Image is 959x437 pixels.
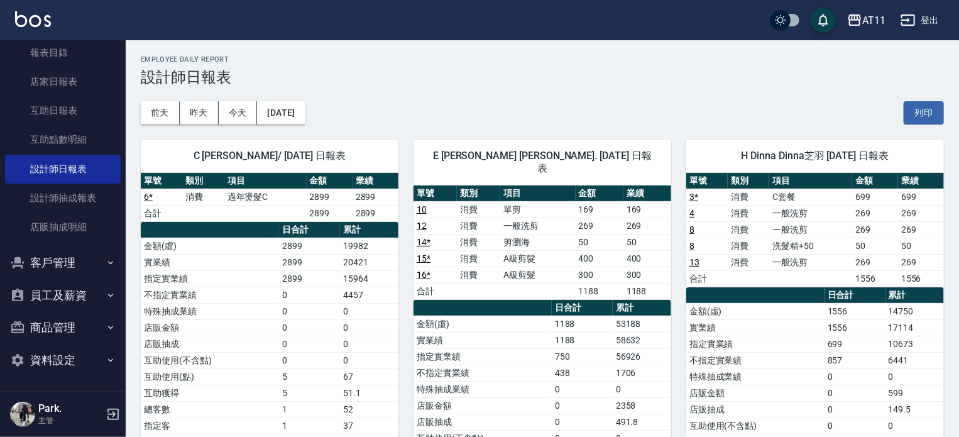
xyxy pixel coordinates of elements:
td: 149.5 [885,401,944,418]
td: 單剪 [500,201,576,218]
td: 750 [552,348,613,365]
a: 店販抽成明細 [5,213,121,241]
button: 今天 [219,101,258,124]
td: 0 [885,368,944,385]
td: 店販抽成 [686,401,825,418]
td: 15964 [340,270,398,287]
td: 1556 [898,270,944,287]
a: 8 [689,224,694,235]
td: 合計 [686,270,728,287]
th: 類別 [457,185,500,202]
td: 491.8 [613,414,671,430]
td: 總客數 [141,401,279,418]
td: 17114 [885,319,944,336]
td: 400 [576,250,623,267]
span: H Dinna Dinna芝羽 [DATE] 日報表 [701,150,929,162]
th: 項目 [500,185,576,202]
td: 269 [898,205,944,221]
td: 4457 [340,287,398,303]
td: 一般洗剪 [769,254,852,270]
td: 過年燙髮C [224,189,307,205]
td: 1556 [825,319,885,336]
td: 599 [885,385,944,401]
td: 51.1 [340,385,398,401]
td: 52 [340,401,398,418]
td: 消費 [728,221,769,238]
table: a dense table [414,185,671,300]
td: 消費 [728,238,769,254]
button: 資料設定 [5,344,121,377]
td: 269 [898,221,944,238]
a: 店家日報表 [5,67,121,96]
td: 一般洗剪 [769,221,852,238]
td: 857 [825,352,885,368]
td: 300 [576,267,623,283]
th: 累計 [340,222,398,238]
td: 一般洗剪 [500,218,576,234]
table: a dense table [686,173,944,287]
td: 0 [552,414,613,430]
td: 169 [576,201,623,218]
td: 互助使用(不含點) [686,418,825,434]
a: 12 [417,221,427,231]
td: 合計 [414,283,457,299]
td: 0 [825,418,885,434]
td: 洗髮精+50 [769,238,852,254]
td: 0 [279,336,340,352]
td: 699 [852,189,898,205]
button: 昨天 [180,101,219,124]
th: 業績 [898,173,944,189]
a: 設計師抽成報表 [5,184,121,213]
a: 互助日報表 [5,96,121,125]
td: 400 [623,250,671,267]
td: 消費 [457,201,500,218]
button: 員工及薪資 [5,279,121,312]
th: 業績 [353,173,398,189]
td: 2899 [279,238,340,254]
img: Person [10,402,35,427]
button: save [811,8,836,33]
td: 1188 [552,316,613,332]
td: 10673 [885,336,944,352]
th: 日合計 [552,300,613,316]
td: 438 [552,365,613,381]
td: 0 [825,385,885,401]
td: 2899 [307,205,353,221]
td: 699 [825,336,885,352]
td: 1556 [825,303,885,319]
a: 設計師日報表 [5,155,121,184]
td: 50 [576,234,623,250]
td: 2899 [307,189,353,205]
td: 0 [552,397,613,414]
td: 0 [613,381,671,397]
td: 金額(虛) [686,303,825,319]
th: 金額 [307,173,353,189]
td: 1 [279,418,340,434]
button: AT11 [842,8,890,33]
td: 0 [552,381,613,397]
td: 實業績 [141,254,279,270]
td: 消費 [728,254,769,270]
td: 2899 [353,205,398,221]
h3: 設計師日報表 [141,69,944,86]
td: 1188 [552,332,613,348]
td: 300 [623,267,671,283]
th: 類別 [728,173,769,189]
td: A級剪髮 [500,267,576,283]
th: 項目 [224,173,307,189]
td: 0 [340,336,398,352]
td: 店販金額 [141,319,279,336]
button: 商品管理 [5,311,121,344]
a: 10 [417,204,427,214]
td: 269 [852,205,898,221]
td: 20421 [340,254,398,270]
td: 50 [898,238,944,254]
td: 14750 [885,303,944,319]
td: 1 [279,401,340,418]
td: 指定實業績 [686,336,825,352]
td: 特殊抽成業績 [414,381,552,397]
td: 56926 [613,348,671,365]
td: 互助使用(點) [141,368,279,385]
td: 58632 [613,332,671,348]
td: 50 [623,234,671,250]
